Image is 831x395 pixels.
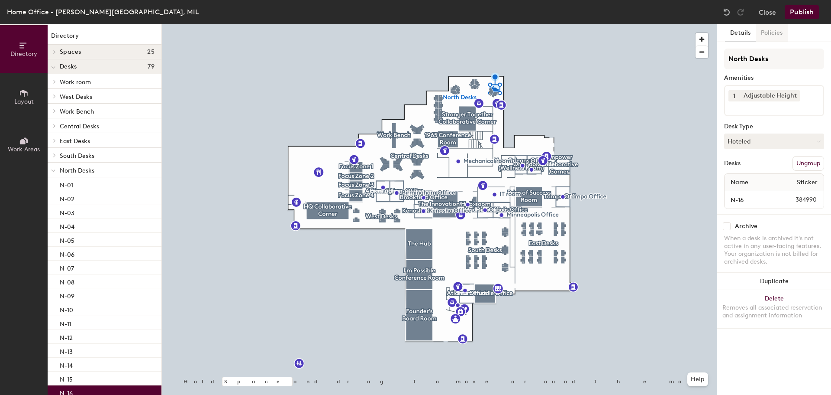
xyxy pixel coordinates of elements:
p: N-12 [60,332,73,342]
span: 384990 [775,195,822,205]
img: Undo [722,8,731,16]
input: Unnamed desk [726,194,775,206]
p: N-15 [60,373,73,383]
h1: Directory [48,31,161,45]
p: N-03 [60,207,74,217]
p: N-08 [60,276,74,286]
p: N-04 [60,221,74,231]
p: N-07 [60,262,74,272]
div: Adjustable Height [740,90,800,101]
p: N-10 [60,304,73,314]
span: Work Areas [8,146,40,153]
div: Archive [735,223,757,230]
span: Layout [14,98,34,105]
p: N-02 [60,193,74,203]
span: Work Bench [60,108,94,115]
span: North Desks [60,167,94,174]
p: N-13 [60,346,73,356]
button: Publish [785,5,819,19]
div: Desks [724,160,741,167]
div: Removes all associated reservation and assignment information [722,304,826,320]
span: Sticker [792,175,822,190]
button: Details [725,24,756,42]
button: 1 [728,90,740,101]
span: 1 [733,91,735,101]
button: DeleteRemoves all associated reservation and assignment information [717,290,831,328]
div: Amenities [724,75,824,82]
p: N-01 [60,179,73,189]
span: Desks [60,63,77,70]
span: 25 [147,49,155,55]
p: N-06 [60,248,74,258]
span: West Desks [60,93,92,101]
p: N-14 [60,359,73,369]
p: N-09 [60,290,74,300]
button: Close [759,5,776,19]
button: Policies [756,24,788,42]
span: 79 [148,63,155,70]
img: Redo [736,8,745,16]
p: N-05 [60,235,74,245]
button: Help [687,372,708,386]
span: South Desks [60,152,94,160]
span: East Desks [60,137,90,145]
span: Central Desks [60,123,99,130]
div: Home Office - [PERSON_NAME][GEOGRAPHIC_DATA], MIL [7,7,199,17]
p: N-11 [60,318,71,328]
button: Duplicate [717,273,831,290]
span: Spaces [60,49,81,55]
button: Ungroup [792,156,824,171]
div: Desk Type [724,123,824,130]
span: Directory [10,50,37,58]
span: Work room [60,78,91,86]
div: When a desk is archived it's not active in any user-facing features. Your organization is not bil... [724,235,824,266]
button: Hoteled [724,134,824,149]
span: Name [726,175,753,190]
